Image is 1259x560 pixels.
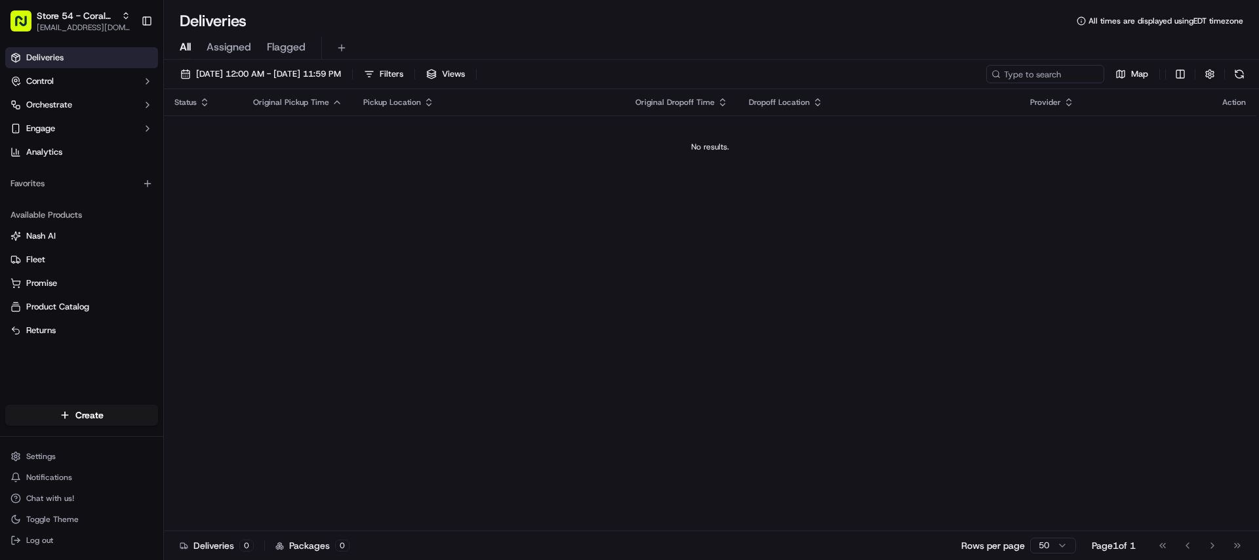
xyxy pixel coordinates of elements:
a: Nash AI [10,230,153,242]
button: Filters [358,65,409,83]
button: Create [5,405,158,426]
button: Promise [5,273,158,294]
span: All [180,39,191,55]
button: Store 54 - Coral Gables (Just Salad)[EMAIL_ADDRESS][DOMAIN_NAME] [5,5,136,37]
button: Map [1109,65,1154,83]
span: Status [174,97,197,108]
button: [DATE] 12:00 AM - [DATE] 11:59 PM [174,65,347,83]
button: Notifications [5,468,158,487]
a: Product Catalog [10,301,153,313]
button: Toggle Theme [5,510,158,529]
button: Product Catalog [5,296,158,317]
span: Original Dropoff Time [635,97,715,108]
button: Fleet [5,249,158,270]
a: Returns [10,325,153,336]
span: Create [75,409,104,422]
button: Refresh [1230,65,1249,83]
span: Control [26,75,54,87]
span: Assigned [207,39,251,55]
button: Store 54 - Coral Gables (Just Salad) [37,9,116,22]
button: [EMAIL_ADDRESS][DOMAIN_NAME] [37,22,130,33]
h1: Deliveries [180,10,247,31]
span: Dropoff Location [749,97,810,108]
span: Nash AI [26,230,56,242]
button: Views [420,65,471,83]
span: Views [442,68,465,80]
div: 0 [335,540,350,551]
span: All times are displayed using EDT timezone [1089,16,1243,26]
span: Toggle Theme [26,514,79,525]
a: Deliveries [5,47,158,68]
span: Orchestrate [26,99,72,111]
button: Log out [5,531,158,550]
span: Deliveries [26,52,64,64]
button: Orchestrate [5,94,158,115]
div: Packages [275,539,350,552]
button: Chat with us! [5,489,158,508]
div: Available Products [5,205,158,226]
button: Nash AI [5,226,158,247]
button: Control [5,71,158,92]
span: Settings [26,451,56,462]
a: Fleet [10,254,153,266]
button: Engage [5,118,158,139]
span: Map [1131,68,1148,80]
a: Analytics [5,142,158,163]
span: Flagged [267,39,306,55]
span: Provider [1030,97,1061,108]
span: Chat with us! [26,493,74,504]
div: Deliveries [180,539,254,552]
span: Pickup Location [363,97,421,108]
span: Analytics [26,146,62,158]
span: Fleet [26,254,45,266]
span: Product Catalog [26,301,89,313]
p: Rows per page [961,539,1025,552]
a: Promise [10,277,153,289]
button: Settings [5,447,158,466]
button: Returns [5,320,158,341]
span: Returns [26,325,56,336]
input: Type to search [986,65,1104,83]
div: Favorites [5,173,158,194]
span: Engage [26,123,55,134]
span: Notifications [26,472,72,483]
span: Log out [26,535,53,546]
span: Promise [26,277,57,289]
div: No results. [169,142,1251,152]
div: 0 [239,540,254,551]
span: [DATE] 12:00 AM - [DATE] 11:59 PM [196,68,341,80]
div: Page 1 of 1 [1092,539,1136,552]
span: Original Pickup Time [253,97,329,108]
span: Filters [380,68,403,80]
div: Action [1222,97,1246,108]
